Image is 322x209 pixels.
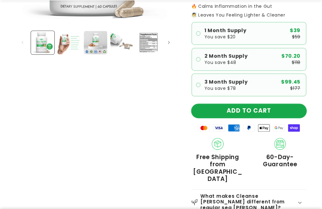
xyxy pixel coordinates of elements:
button: Slide right [162,36,176,49]
span: Free Shipping from [GEOGRAPHIC_DATA] [191,153,244,182]
span: $39 [290,28,300,33]
button: Load image 1 in gallery view [31,31,54,54]
span: You save $48 [204,60,236,65]
span: $59 [292,35,300,39]
img: Shipping.png [212,138,224,150]
img: 60_day_Guarantee.png [274,138,286,150]
span: $177 [290,86,300,90]
span: 3 Month Supply [204,80,248,85]
span: $118 [292,60,300,65]
button: Load image 2 in gallery view [58,31,81,54]
button: Load image 3 in gallery view [84,31,107,54]
button: ADD TO CART [191,104,307,118]
span: 60-Day-Guarantee [254,153,306,168]
span: You save $20 [204,35,236,39]
span: $99.45 [281,80,300,85]
span: 2 Month Supply [204,54,248,59]
p: 🧖‍♀️ Leaves You Feeling Lighter & Cleaner [191,13,307,17]
button: Load image 5 in gallery view [137,31,160,54]
span: You save $78 [204,86,236,90]
button: Slide left [16,36,29,49]
span: 1 Month Supply [204,28,246,33]
span: $70.20 [281,54,300,59]
button: Load image 4 in gallery view [110,31,134,54]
